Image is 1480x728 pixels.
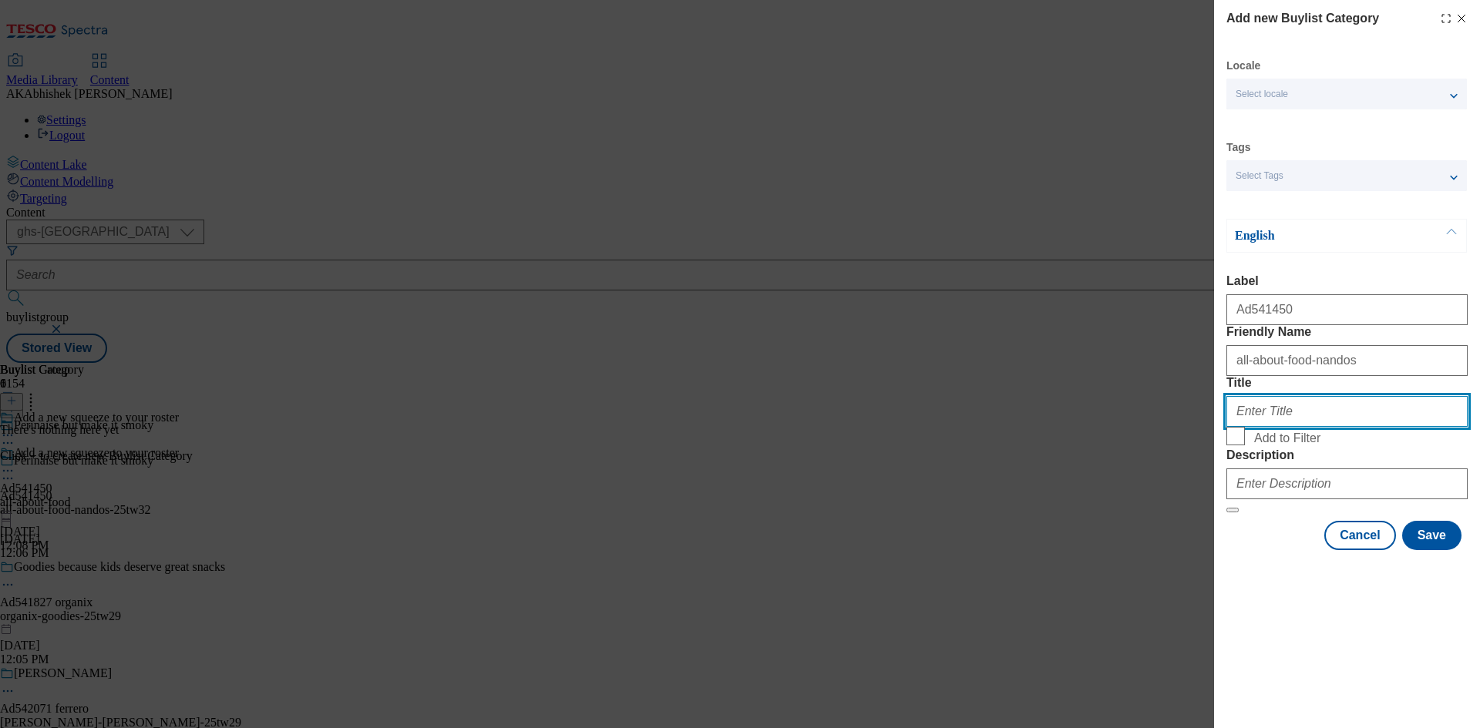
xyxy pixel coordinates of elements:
button: Cancel [1324,521,1395,550]
label: Friendly Name [1226,325,1468,339]
label: Description [1226,448,1468,462]
span: Select Tags [1236,170,1283,182]
span: Add to Filter [1254,431,1320,445]
input: Enter Friendly Name [1226,345,1468,376]
label: Title [1226,376,1468,390]
label: Label [1226,274,1468,288]
label: Tags [1226,143,1251,152]
span: Select locale [1236,89,1288,100]
button: Select Tags [1226,160,1467,191]
h4: Add new Buylist Category [1226,9,1379,28]
button: Select locale [1226,79,1467,109]
button: Save [1402,521,1461,550]
input: Enter Description [1226,468,1468,499]
label: Locale [1226,62,1260,70]
p: English [1235,228,1397,243]
input: Enter Title [1226,396,1468,427]
input: Enter Label [1226,294,1468,325]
